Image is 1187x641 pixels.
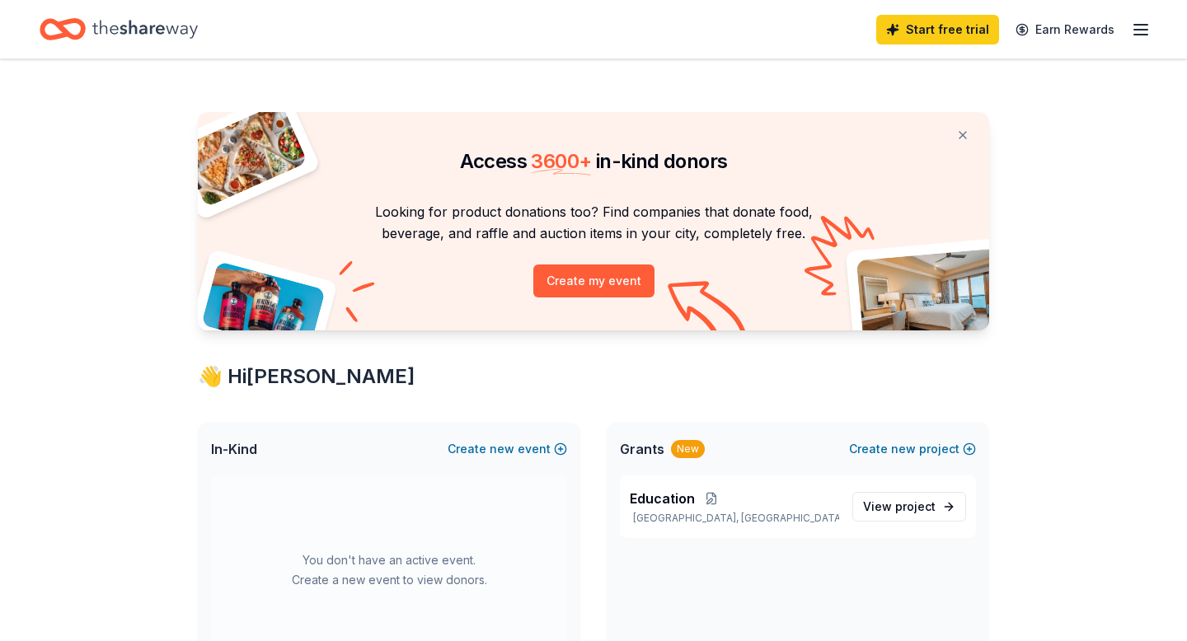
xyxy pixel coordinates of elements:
[852,492,966,522] a: View project
[40,10,198,49] a: Home
[895,499,936,513] span: project
[180,102,308,208] img: Pizza
[198,363,989,390] div: 👋 Hi [PERSON_NAME]
[630,489,695,508] span: Education
[448,439,567,459] button: Createnewevent
[849,439,976,459] button: Createnewproject
[671,440,705,458] div: New
[460,149,728,173] span: Access in-kind donors
[891,439,916,459] span: new
[863,497,936,517] span: View
[1006,15,1124,44] a: Earn Rewards
[620,439,664,459] span: Grants
[490,439,514,459] span: new
[218,201,969,245] p: Looking for product donations too? Find companies that donate food, beverage, and raffle and auct...
[630,512,839,525] p: [GEOGRAPHIC_DATA], [GEOGRAPHIC_DATA]
[876,15,999,44] a: Start free trial
[533,264,654,297] button: Create my event
[211,439,257,459] span: In-Kind
[668,281,750,343] img: Curvy arrow
[531,149,591,173] span: 3600 +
